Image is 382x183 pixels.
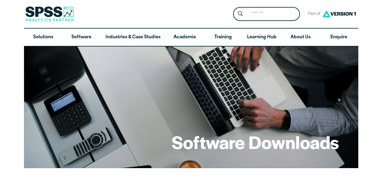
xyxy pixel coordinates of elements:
[242,29,281,46] a: Learning Hub
[305,10,321,19] span: Part of
[24,29,62,46] a: Solutions
[101,29,165,46] a: Industries & Case Studies
[320,29,358,46] a: Enquire
[233,7,300,21] form: Site Header Search Form
[321,8,357,19] img: Version1 Logo
[25,6,74,22] img: SPSS Analytics Partner
[281,29,320,46] a: About Us
[24,29,358,46] nav: Desktop version of site main menu
[165,29,204,46] a: Academia
[204,29,242,46] a: Training
[62,29,101,46] a: Software
[172,130,339,154] h1: Software Downloads
[238,11,243,16] svg: Search magnifying glass icon
[235,9,246,20] button: Search magnifying glass icon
